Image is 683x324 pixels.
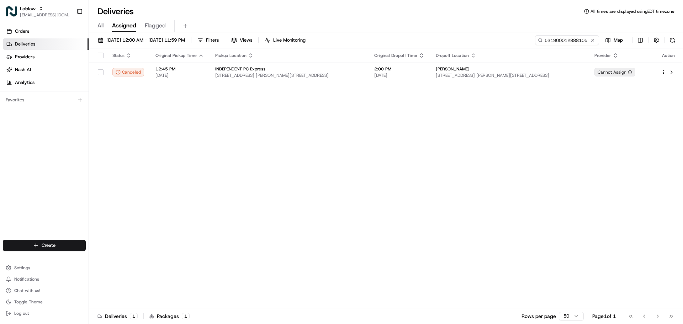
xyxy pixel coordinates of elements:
p: Rows per page [521,313,556,320]
span: [DATE] [374,73,424,78]
button: Chat with us! [3,286,86,296]
div: Page 1 of 1 [592,313,616,320]
button: Toggle Theme [3,297,86,307]
span: Chat with us! [14,288,40,293]
img: Loblaw [6,6,17,17]
button: Map [602,35,626,45]
button: Notifications [3,274,86,284]
span: Provider [594,53,611,58]
button: Views [228,35,255,45]
div: Favorites [3,94,86,106]
div: Packages [149,313,190,320]
span: All times are displayed using EDT timezone [591,9,674,14]
span: Assigned [112,21,136,30]
a: Providers [3,51,89,63]
button: Create [3,240,86,251]
span: Original Dropoff Time [374,53,417,58]
span: All [97,21,104,30]
span: Status [112,53,125,58]
input: Type to search [535,35,599,45]
span: Filters [206,37,219,43]
span: [DATE] 12:00 AM - [DATE] 11:59 PM [106,37,185,43]
div: Action [661,53,676,58]
span: INDEPENDENT PC Express [215,66,265,72]
a: Nash AI [3,64,89,75]
button: [DATE] 12:00 AM - [DATE] 11:59 PM [95,35,188,45]
button: Loblaw [20,5,36,12]
span: Nash AI [15,67,31,73]
span: [DATE] [155,73,204,78]
button: Canceled [112,68,144,76]
h1: Deliveries [97,6,134,17]
span: Deliveries [15,41,35,47]
div: 1 [130,313,138,319]
button: Refresh [667,35,677,45]
a: Analytics [3,77,89,88]
button: Log out [3,308,86,318]
span: [STREET_ADDRESS] [PERSON_NAME][STREET_ADDRESS] [215,73,363,78]
button: Filters [194,35,222,45]
span: 2:00 PM [374,66,424,72]
a: Deliveries [3,38,89,50]
span: Create [42,242,55,249]
button: LoblawLoblaw[EMAIL_ADDRESS][DOMAIN_NAME] [3,3,74,20]
span: [STREET_ADDRESS] [PERSON_NAME][STREET_ADDRESS] [436,73,583,78]
span: Providers [15,54,35,60]
button: Live Monitoring [261,35,309,45]
span: Notifications [14,276,39,282]
button: Cannot Assign [594,68,635,76]
span: Map [614,37,623,43]
span: Settings [14,265,30,271]
div: 1 [182,313,190,319]
span: [PERSON_NAME] [436,66,470,72]
span: Pickup Location [215,53,247,58]
span: Orders [15,28,29,34]
div: Deliveries [97,313,138,320]
span: Dropoff Location [436,53,469,58]
span: Original Pickup Time [155,53,197,58]
span: Flagged [145,21,166,30]
span: Live Monitoring [273,37,306,43]
span: Views [240,37,252,43]
button: [EMAIL_ADDRESS][DOMAIN_NAME] [20,12,71,18]
span: Analytics [15,79,35,86]
span: 12:45 PM [155,66,204,72]
a: Orders [3,26,89,37]
button: Settings [3,263,86,273]
span: Log out [14,310,29,316]
span: Toggle Theme [14,299,43,305]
